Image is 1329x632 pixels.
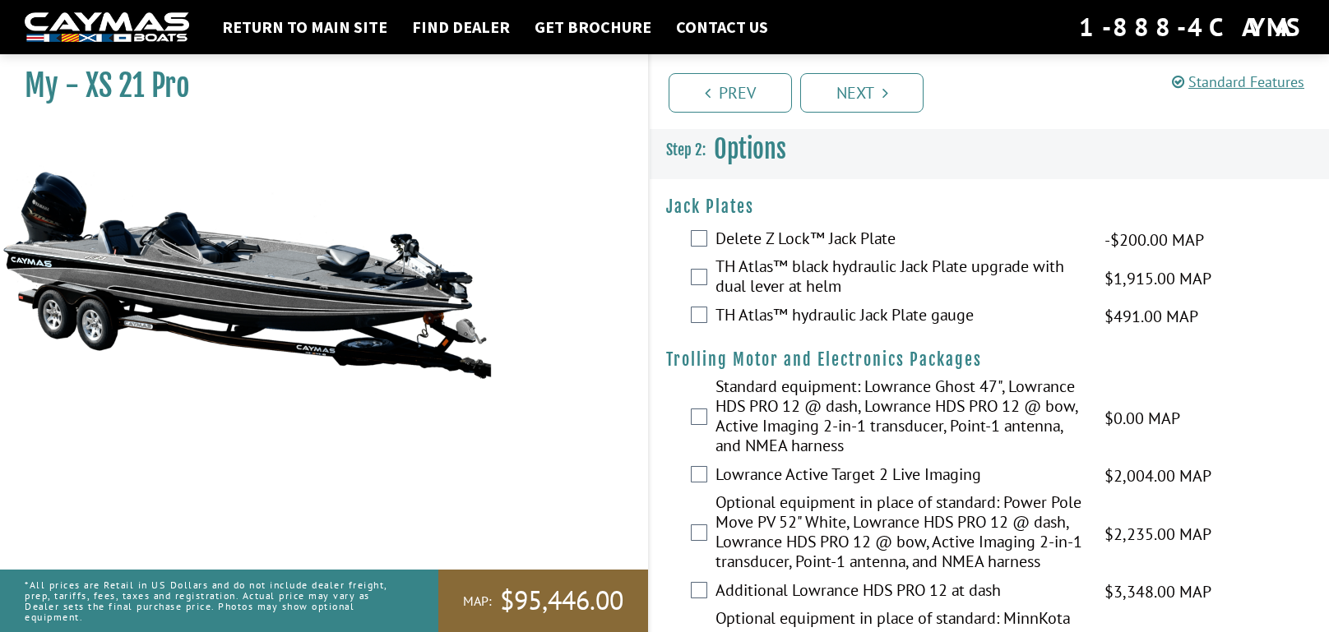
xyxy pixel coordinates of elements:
[500,584,623,618] span: $95,446.00
[1104,304,1198,329] span: $491.00 MAP
[666,196,1313,217] h4: Jack Plates
[715,228,1084,252] label: Delete Z Lock™ Jack Plate
[1104,228,1204,252] span: -$200.00 MAP
[526,16,660,38] a: Get Brochure
[800,73,924,113] a: Next
[715,464,1084,488] label: Lowrance Active Target 2 Live Imaging
[1104,464,1211,488] span: $2,004.00 MAP
[1172,72,1304,91] a: Standard Features
[214,16,396,38] a: Return to main site
[25,571,401,631] p: *All prices are Retail in US Dollars and do not include dealer freight, prep, tariffs, fees, taxe...
[404,16,518,38] a: Find Dealer
[664,71,1329,113] ul: Pagination
[715,580,1084,604] label: Additional Lowrance HDS PRO 12 at dash
[1104,266,1211,291] span: $1,915.00 MAP
[669,73,792,113] a: Prev
[463,593,492,610] span: MAP:
[666,349,1313,370] h4: Trolling Motor and Electronics Packages
[650,119,1329,180] h3: Options
[715,492,1084,575] label: Optional equipment in place of standard: Power Pole Move PV 52" White, Lowrance HDS PRO 12 @ dash...
[715,376,1084,459] label: Standard equipment: Lowrance Ghost 47", Lowrance HDS PRO 12 @ dash, Lowrance HDS PRO 12 @ bow, Ac...
[1079,9,1304,45] div: 1-888-4CAYMAS
[715,256,1084,300] label: TH Atlas™ black hydraulic Jack Plate upgrade with dual lever at helm
[1104,579,1211,604] span: $3,348.00 MAP
[25,67,607,104] h1: My - XS 21 Pro
[668,16,776,38] a: Contact Us
[438,570,648,632] a: MAP:$95,446.00
[1104,406,1180,431] span: $0.00 MAP
[715,305,1084,329] label: TH Atlas™ hydraulic Jack Plate gauge
[25,12,189,43] img: white-logo-c9c8dbefe5ff5ceceb0f0178aa75bf4bb51f6bca0971e226c86eb53dfe498488.png
[1104,522,1211,547] span: $2,235.00 MAP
